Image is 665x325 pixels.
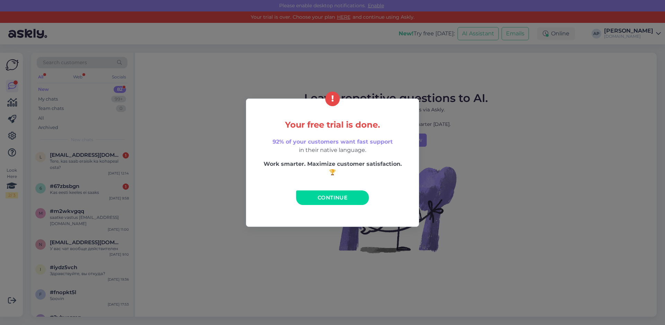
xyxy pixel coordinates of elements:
span: Continue [318,194,347,201]
span: 92% of your customers want fast support [273,138,393,145]
p: in their native language. [261,138,404,154]
p: Work smarter. Maximize customer satisfaction. 🏆 [261,160,404,177]
h5: Your free trial is done. [261,120,404,129]
a: Continue [296,190,369,205]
